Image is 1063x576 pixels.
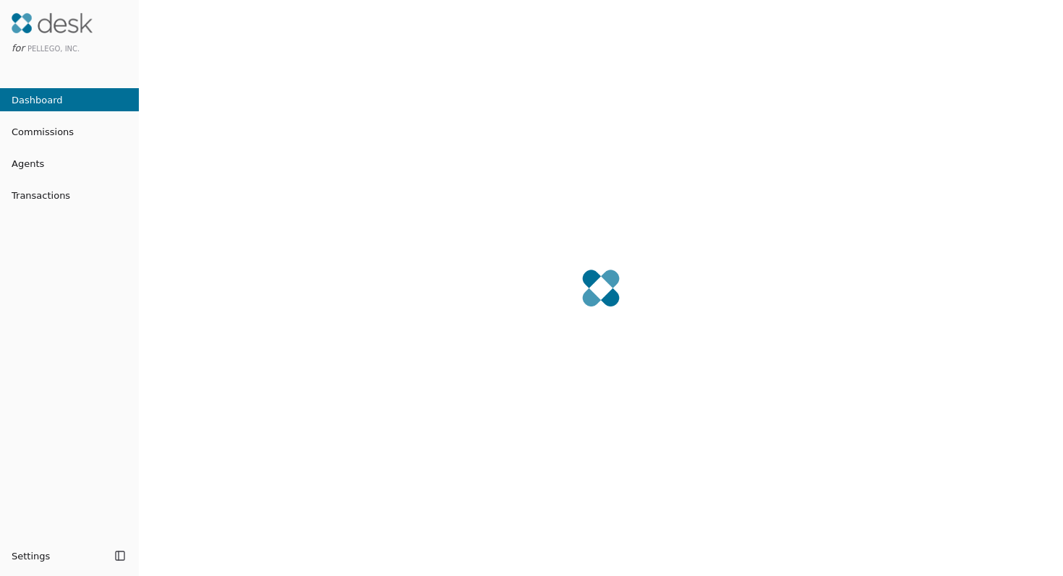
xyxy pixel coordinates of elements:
img: Loading... [581,267,621,308]
span: for [12,43,25,53]
img: Desk [12,13,93,33]
span: Settings [12,549,50,564]
span: Pellego, Inc. [27,45,80,53]
button: Settings [6,544,110,567]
